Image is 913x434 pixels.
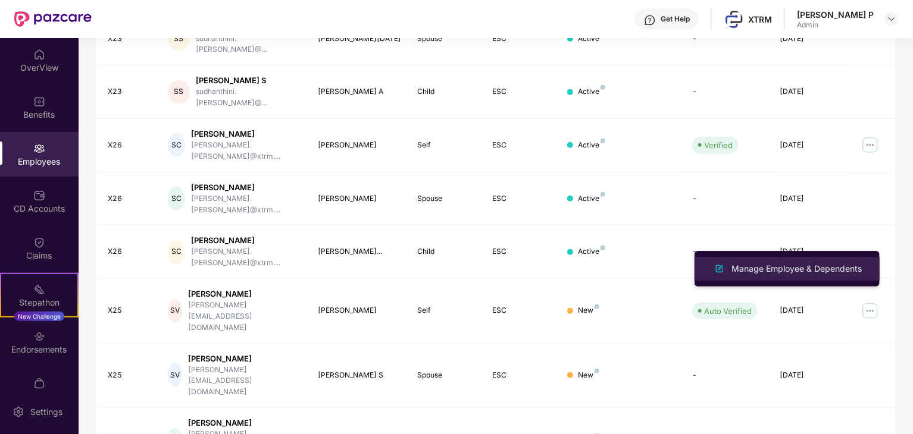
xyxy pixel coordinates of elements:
[196,75,299,86] div: [PERSON_NAME] S
[887,14,896,24] img: svg+xml;base64,PHN2ZyBpZD0iRHJvcGRvd24tMzJ4MzIiIHhtbG5zPSJodHRwOi8vd3d3LnczLm9yZy8yMDAwL3N2ZyIgd2...
[33,49,45,61] img: svg+xml;base64,PHN2ZyBpZD0iSG9tZSIgeG1sbnM9Imh0dHA6Ly93d3cudzMub3JnLzIwMDAvc3ZnIiB3aWR0aD0iMjAiIG...
[601,139,605,143] img: svg+xml;base64,PHN2ZyB4bWxucz0iaHR0cDovL3d3dy53My5vcmcvMjAwMC9zdmciIHdpZHRoPSI4IiBoZWlnaHQ9IjgiIH...
[318,370,399,381] div: [PERSON_NAME] S
[578,305,599,316] div: New
[168,133,185,157] div: SC
[168,299,182,323] div: SV
[780,370,836,381] div: [DATE]
[418,370,474,381] div: Spouse
[729,262,864,275] div: Manage Employee & Dependents
[578,140,605,151] div: Active
[318,193,399,205] div: [PERSON_NAME]
[683,344,770,408] td: -
[418,305,474,316] div: Self
[318,33,399,45] div: [PERSON_NAME][DATE]
[595,369,599,373] img: svg+xml;base64,PHN2ZyB4bWxucz0iaHR0cDovL3d3dy53My5vcmcvMjAwMC9zdmciIHdpZHRoPSI4IiBoZWlnaHQ9IjgiIH...
[748,14,772,25] div: XTRM
[191,246,299,269] div: [PERSON_NAME].[PERSON_NAME]@xtrm....
[726,11,743,28] img: xtrm-logo.png
[683,225,770,279] td: -
[191,182,299,193] div: [PERSON_NAME]
[12,406,24,418] img: svg+xml;base64,PHN2ZyBpZD0iU2V0dGluZy0yMHgyMCIgeG1sbnM9Imh0dHA6Ly93d3cudzMub3JnLzIwMDAvc3ZnIiB3aW...
[318,305,399,316] div: [PERSON_NAME]
[661,14,690,24] div: Get Help
[33,190,45,202] img: svg+xml;base64,PHN2ZyBpZD0iQ0RfQWNjb3VudHMiIGRhdGEtbmFtZT0iQ0QgQWNjb3VudHMiIHhtbG5zPSJodHRwOi8vd3...
[33,143,45,155] img: svg+xml;base64,PHN2ZyBpZD0iRW1wbG95ZWVzIiB4bWxucz0iaHR0cDovL3d3dy53My5vcmcvMjAwMC9zdmciIHdpZHRoPS...
[318,140,399,151] div: [PERSON_NAME]
[188,364,299,398] div: [PERSON_NAME][EMAIL_ADDRESS][DOMAIN_NAME]
[780,305,836,316] div: [DATE]
[14,11,92,27] img: New Pazcare Logo
[108,370,149,381] div: X25
[188,353,299,364] div: [PERSON_NAME]
[188,288,299,300] div: [PERSON_NAME]
[33,237,45,249] img: svg+xml;base64,PHN2ZyBpZD0iQ2xhaW0iIHhtbG5zPSJodHRwOi8vd3d3LnczLm9yZy8yMDAwL3N2ZyIgd2lkdGg9IjIwIi...
[797,20,874,30] div: Admin
[683,172,770,226] td: -
[797,9,874,20] div: [PERSON_NAME] P
[493,140,549,151] div: ESC
[493,86,549,98] div: ESC
[108,193,149,205] div: X26
[168,80,190,104] div: SS
[191,235,299,246] div: [PERSON_NAME]
[14,312,64,321] div: New Challenge
[418,33,474,45] div: Spouse
[33,378,45,389] img: svg+xml;base64,PHN2ZyBpZD0iTXlfT3JkZXJzIiBkYXRhLW5hbWU9Ik15IE9yZGVycyIgeG1sbnM9Imh0dHA6Ly93d3cudz...
[712,262,727,276] img: svg+xml;base64,PHN2ZyB4bWxucz0iaHR0cDovL3d3dy53My5vcmcvMjAwMC9zdmciIHhtbG5zOnhsaW5rPSJodHRwOi8vd3...
[418,193,474,205] div: Spouse
[578,193,605,205] div: Active
[418,86,474,98] div: Child
[168,363,182,387] div: SV
[644,14,656,26] img: svg+xml;base64,PHN2ZyBpZD0iSGVscC0zMngzMiIgeG1sbnM9Imh0dHA6Ly93d3cudzMub3JnLzIwMDAvc3ZnIiB3aWR0aD...
[188,300,299,334] div: [PERSON_NAME][EMAIL_ADDRESS][DOMAIN_NAME]
[780,86,836,98] div: [DATE]
[168,187,185,210] div: SC
[578,86,605,98] div: Active
[780,33,836,45] div: [DATE]
[191,140,299,162] div: [PERSON_NAME].[PERSON_NAME]@xtrm....
[418,140,474,151] div: Self
[108,86,149,98] div: X23
[861,136,880,155] img: manageButton
[188,417,299,429] div: [PERSON_NAME]
[191,193,299,216] div: [PERSON_NAME].[PERSON_NAME]@xtrm....
[601,192,605,197] img: svg+xml;base64,PHN2ZyB4bWxucz0iaHR0cDovL3d3dy53My5vcmcvMjAwMC9zdmciIHdpZHRoPSI4IiBoZWlnaHQ9IjgiIH...
[33,96,45,108] img: svg+xml;base64,PHN2ZyBpZD0iQmVuZWZpdHMiIHhtbG5zPSJodHRwOi8vd3d3LnczLm9yZy8yMDAwL3N2ZyIgd2lkdGg9Ij...
[318,246,399,257] div: [PERSON_NAME]...
[601,85,605,90] img: svg+xml;base64,PHN2ZyB4bWxucz0iaHR0cDovL3d3dy53My5vcmcvMjAwMC9zdmciIHdpZHRoPSI4IiBoZWlnaHQ9IjgiIH...
[493,33,549,45] div: ESC
[780,246,836,257] div: [DATE]
[683,12,770,66] td: -
[595,304,599,309] img: svg+xml;base64,PHN2ZyB4bWxucz0iaHR0cDovL3d3dy53My5vcmcvMjAwMC9zdmciIHdpZHRoPSI4IiBoZWlnaHQ9IjgiIH...
[704,305,752,317] div: Auto Verified
[601,246,605,250] img: svg+xml;base64,PHN2ZyB4bWxucz0iaHR0cDovL3d3dy53My5vcmcvMjAwMC9zdmciIHdpZHRoPSI4IiBoZWlnaHQ9IjgiIH...
[191,128,299,140] div: [PERSON_NAME]
[196,33,299,56] div: sudhanthini.[PERSON_NAME]@...
[780,193,836,205] div: [DATE]
[33,284,45,295] img: svg+xml;base64,PHN2ZyB4bWxucz0iaHR0cDovL3d3dy53My5vcmcvMjAwMC9zdmciIHdpZHRoPSIyMSIgaGVpZ2h0PSIyMC...
[33,331,45,342] img: svg+xml;base64,PHN2ZyBpZD0iRW5kb3JzZW1lbnRzIiB4bWxucz0iaHR0cDovL3d3dy53My5vcmcvMjAwMC9zdmciIHdpZH...
[493,370,549,381] div: ESC
[493,305,549,316] div: ESC
[578,370,599,381] div: New
[683,65,770,119] td: -
[318,86,399,98] div: [PERSON_NAME] A
[196,86,299,109] div: sudhanthini.[PERSON_NAME]@...
[108,140,149,151] div: X26
[168,27,190,51] div: SS
[1,297,77,309] div: Stepathon
[578,246,605,257] div: Active
[108,305,149,316] div: X25
[108,33,149,45] div: X23
[108,246,149,257] div: X26
[578,33,605,45] div: Active
[493,193,549,205] div: ESC
[168,240,185,264] div: SC
[493,246,549,257] div: ESC
[418,246,474,257] div: Child
[27,406,66,418] div: Settings
[861,301,880,320] img: manageButton
[704,139,733,151] div: Verified
[780,140,836,151] div: [DATE]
